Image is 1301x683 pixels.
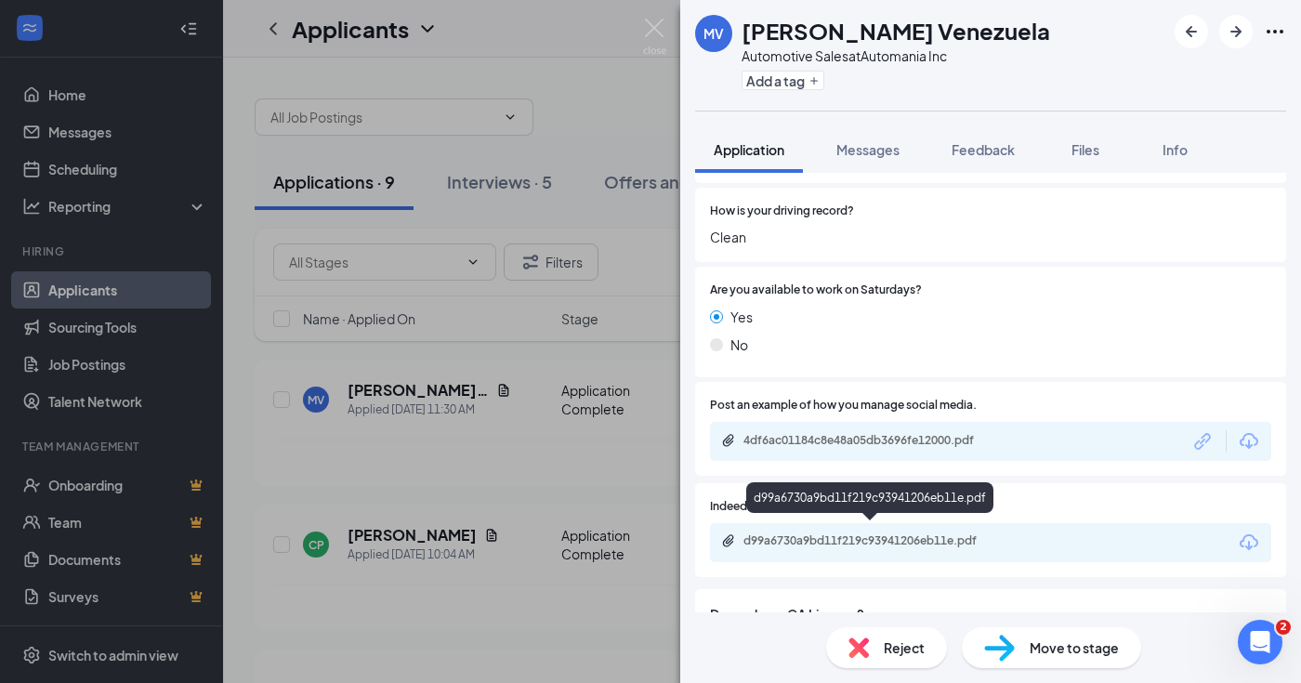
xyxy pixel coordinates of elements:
div: Automotive Sales at Automania Inc [742,46,1050,65]
div: MV [703,24,724,43]
span: How is your driving record? [710,203,854,220]
div: d99a6730a9bd11f219c93941206eb11e.pdf [746,482,993,513]
svg: Ellipses [1264,20,1286,43]
span: Do you have GA License? [710,604,1271,624]
button: ArrowRight [1219,15,1253,48]
span: Reject [884,637,925,658]
button: ArrowLeftNew [1175,15,1208,48]
svg: Plus [808,75,820,86]
span: Application [714,141,784,158]
svg: Download [1238,430,1260,453]
a: Paperclip4df6ac01184c8e48a05db3696fe12000.pdf [721,433,1022,451]
span: Are you available to work on Saturdays? [710,282,922,299]
span: 2 [1276,620,1291,635]
svg: ArrowLeftNew [1180,20,1202,43]
a: Paperclipd99a6730a9bd11f219c93941206eb11e.pdf [721,533,1022,551]
span: Clean [710,227,1271,247]
div: 4df6ac01184c8e48a05db3696fe12000.pdf [743,433,1004,448]
span: Info [1163,141,1188,158]
span: Files [1071,141,1099,158]
div: d99a6730a9bd11f219c93941206eb11e.pdf [743,533,1004,548]
svg: Paperclip [721,533,736,548]
span: Move to stage [1030,637,1119,658]
span: Indeed Resume [710,498,792,516]
svg: Download [1238,532,1260,554]
iframe: Intercom live chat [1238,620,1282,664]
span: Feedback [952,141,1015,158]
span: Messages [836,141,900,158]
h1: [PERSON_NAME] Venezuela [742,15,1050,46]
span: Post an example of how you manage social media. [710,397,977,414]
svg: Link [1191,429,1216,453]
button: PlusAdd a tag [742,71,824,90]
span: No [730,335,748,355]
svg: Paperclip [721,433,736,448]
span: Yes [730,307,753,327]
svg: ArrowRight [1225,20,1247,43]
